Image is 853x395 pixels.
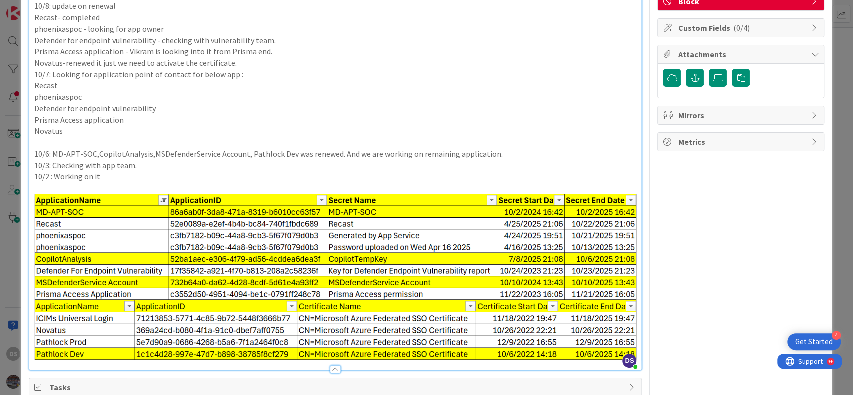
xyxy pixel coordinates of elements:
[787,333,841,350] div: Open Get Started checklist, remaining modules: 4
[678,48,806,60] span: Attachments
[733,23,749,33] span: ( 0/4 )
[678,136,806,148] span: Metrics
[34,114,637,126] p: Prisma Access application
[34,0,637,12] p: 10/8: update on renewal
[34,46,637,57] p: Prisma Access application - Vikram is looking into it from Prisma end.
[34,91,637,103] p: phoenixaspoc
[34,160,637,171] p: 10/3: Checking with app team.
[34,125,637,137] p: Novatus
[795,337,833,347] div: Get Started
[49,381,624,393] span: Tasks
[34,103,637,114] p: Defender for endpoint vulnerability
[34,148,637,160] p: 10/6: MD-APT-SOC,CopilotAnalysis,MSDefenderService Account, Pathlock Dev was renewed. And we are ...
[34,80,637,91] p: Recast
[622,354,636,368] span: DS
[34,35,637,46] p: Defender for endpoint vulnerability - checking with vulnerability team.
[678,22,806,34] span: Custom Fields
[34,12,637,23] p: Recast- completed
[832,331,841,340] div: 4
[21,1,45,13] span: Support
[50,4,55,12] div: 9+
[34,171,637,182] p: 10/2 : Working on it
[34,194,637,300] img: image.png
[34,69,637,80] p: 10/7: Looking for application point of contact for below app :
[34,57,637,69] p: Novatus-renewed it just we need to activate the certificate.
[34,300,637,360] img: image.png
[34,23,637,35] p: phoenixaspoc - looking for app owner
[678,109,806,121] span: Mirrors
